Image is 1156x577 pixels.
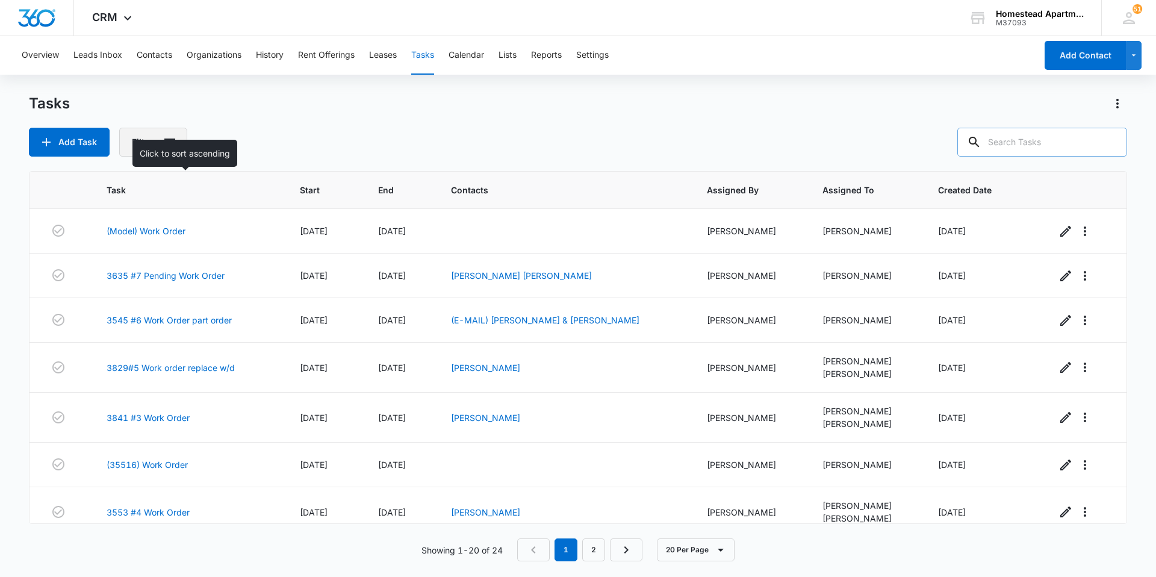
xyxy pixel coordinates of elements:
[822,512,909,525] div: [PERSON_NAME]
[411,36,434,75] button: Tasks
[451,315,639,325] a: (E-MAIL) [PERSON_NAME] & [PERSON_NAME]
[29,95,70,113] h1: Tasks
[517,538,642,561] nav: Pagination
[1133,4,1142,14] div: notifications count
[107,506,190,519] a: 3553 #4 Work Order
[300,184,332,196] span: Start
[300,507,328,517] span: [DATE]
[822,417,909,430] div: [PERSON_NAME]
[132,140,237,167] div: Click to sort ascending
[499,36,517,75] button: Lists
[938,507,966,517] span: [DATE]
[369,36,397,75] button: Leases
[378,270,406,281] span: [DATE]
[938,226,966,236] span: [DATE]
[378,184,405,196] span: End
[378,460,406,470] span: [DATE]
[300,413,328,423] span: [DATE]
[938,315,966,325] span: [DATE]
[707,361,794,374] div: [PERSON_NAME]
[531,36,562,75] button: Reports
[610,538,642,561] a: Next Page
[119,128,187,157] button: Filters
[29,128,110,157] button: Add Task
[938,363,966,373] span: [DATE]
[1133,4,1142,14] span: 51
[449,36,484,75] button: Calendar
[451,270,592,281] a: [PERSON_NAME] [PERSON_NAME]
[996,19,1084,27] div: account id
[938,270,966,281] span: [DATE]
[996,9,1084,19] div: account name
[378,507,406,517] span: [DATE]
[300,363,328,373] span: [DATE]
[137,36,172,75] button: Contacts
[300,226,328,236] span: [DATE]
[707,458,794,471] div: [PERSON_NAME]
[451,413,520,423] a: [PERSON_NAME]
[576,36,609,75] button: Settings
[822,184,892,196] span: Assigned To
[1045,41,1126,70] button: Add Contact
[298,36,355,75] button: Rent Offerings
[22,36,59,75] button: Overview
[107,225,185,237] a: (Model) Work Order
[938,460,966,470] span: [DATE]
[451,507,520,517] a: [PERSON_NAME]
[707,184,776,196] span: Assigned By
[707,314,794,326] div: [PERSON_NAME]
[256,36,284,75] button: History
[107,361,235,374] a: 3829#5 Work order replace w/d
[822,225,909,237] div: [PERSON_NAME]
[707,506,794,519] div: [PERSON_NAME]
[107,411,190,424] a: 3841 #3 Work Order
[107,269,225,282] a: 3635 #7 Pending Work Order
[938,184,1010,196] span: Created Date
[187,36,241,75] button: Organizations
[378,413,406,423] span: [DATE]
[657,538,735,561] button: 20 Per Page
[300,270,328,281] span: [DATE]
[555,538,577,561] em: 1
[378,315,406,325] span: [DATE]
[92,11,117,23] span: CRM
[707,269,794,282] div: [PERSON_NAME]
[938,413,966,423] span: [DATE]
[300,315,328,325] span: [DATE]
[107,184,254,196] span: Task
[107,458,188,471] a: (35516) Work Order
[822,355,909,367] div: [PERSON_NAME]
[378,363,406,373] span: [DATE]
[822,405,909,417] div: [PERSON_NAME]
[451,363,520,373] a: [PERSON_NAME]
[822,499,909,512] div: [PERSON_NAME]
[707,411,794,424] div: [PERSON_NAME]
[421,544,503,557] p: Showing 1-20 of 24
[451,184,660,196] span: Contacts
[822,314,909,326] div: [PERSON_NAME]
[73,36,122,75] button: Leads Inbox
[822,458,909,471] div: [PERSON_NAME]
[378,226,406,236] span: [DATE]
[107,314,232,326] a: 3545 #6 Work Order part order
[300,460,328,470] span: [DATE]
[822,269,909,282] div: [PERSON_NAME]
[707,225,794,237] div: [PERSON_NAME]
[822,367,909,380] div: [PERSON_NAME]
[1108,94,1127,113] button: Actions
[582,538,605,561] a: Page 2
[957,128,1127,157] input: Search Tasks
